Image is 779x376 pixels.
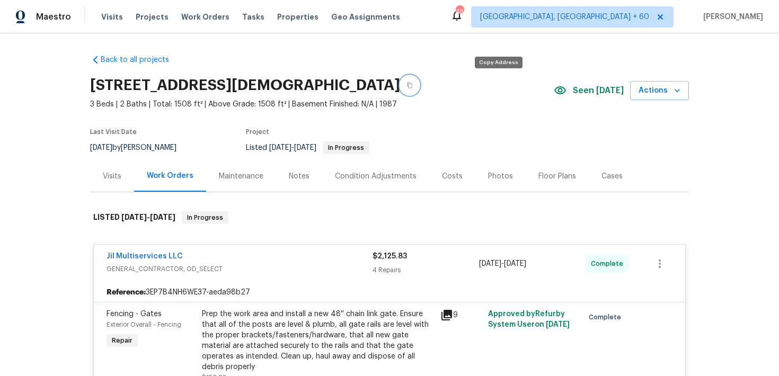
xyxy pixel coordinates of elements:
[90,55,192,65] a: Back to all projects
[101,12,123,22] span: Visits
[107,321,181,328] span: Exterior Overall - Fencing
[107,310,162,318] span: Fencing - Gates
[121,213,175,221] span: -
[108,335,137,346] span: Repair
[630,81,689,101] button: Actions
[242,13,264,21] span: Tasks
[488,310,570,328] span: Approved by Refurby System User on
[456,6,463,17] div: 459
[699,12,763,22] span: [PERSON_NAME]
[294,144,316,151] span: [DATE]
[150,213,175,221] span: [DATE]
[93,211,175,224] h6: LISTED
[601,171,623,182] div: Cases
[202,309,434,372] div: Prep the work area and install a new 48'' chain link gate. Ensure that all of the posts are level...
[90,99,554,110] span: 3 Beds | 2 Baths | Total: 1508 ft² | Above Grade: 1508 ft² | Basement Finished: N/A | 1987
[480,12,649,22] span: [GEOGRAPHIC_DATA], [GEOGRAPHIC_DATA] + 60
[269,144,291,151] span: [DATE]
[277,12,318,22] span: Properties
[479,260,501,267] span: [DATE]
[107,264,373,274] span: GENERAL_CONTRACTOR, OD_SELECT
[147,171,193,181] div: Work Orders
[440,309,482,321] div: 9
[90,144,112,151] span: [DATE]
[94,283,685,302] div: 3EP7B4NH6WE37-aeda98b27
[373,253,407,260] span: $2,125.83
[504,260,526,267] span: [DATE]
[219,171,263,182] div: Maintenance
[107,253,183,260] a: Jil Multiservices LLC
[589,312,625,323] span: Complete
[90,129,137,135] span: Last Visit Date
[246,129,269,135] span: Project
[107,287,146,298] b: Reference:
[591,258,627,269] span: Complete
[136,12,169,22] span: Projects
[90,80,400,91] h2: [STREET_ADDRESS][DEMOGRAPHIC_DATA]
[181,12,229,22] span: Work Orders
[546,321,570,328] span: [DATE]
[289,171,309,182] div: Notes
[479,258,526,269] span: -
[488,171,513,182] div: Photos
[90,201,689,235] div: LISTED [DATE]-[DATE]In Progress
[103,171,121,182] div: Visits
[324,145,368,151] span: In Progress
[90,141,189,154] div: by [PERSON_NAME]
[183,212,227,223] span: In Progress
[573,85,624,96] span: Seen [DATE]
[331,12,400,22] span: Geo Assignments
[335,171,417,182] div: Condition Adjustments
[36,12,71,22] span: Maestro
[246,144,369,151] span: Listed
[269,144,316,151] span: -
[639,84,680,97] span: Actions
[442,171,463,182] div: Costs
[373,265,479,275] div: 4 Repairs
[121,213,147,221] span: [DATE]
[538,171,576,182] div: Floor Plans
